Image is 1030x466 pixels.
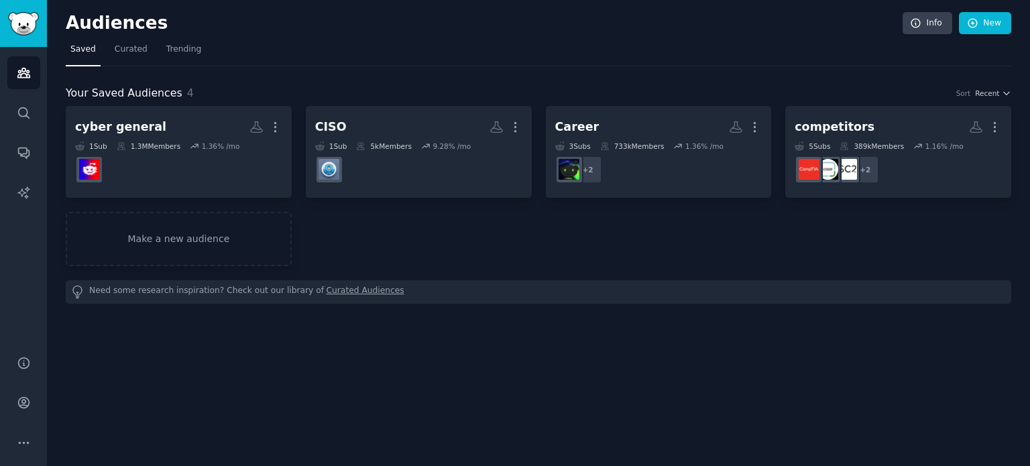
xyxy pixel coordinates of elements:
img: ciso [319,159,339,180]
img: SecurityCareerAdvice [559,159,579,180]
div: 389k Members [840,141,904,151]
div: 1.16 % /mo [925,141,964,151]
a: Saved [66,39,101,66]
img: GummySearch logo [8,12,39,36]
h2: Audiences [66,13,903,34]
div: 5k Members [356,141,411,151]
div: 3 Sub s [555,141,591,151]
a: Career3Subs733kMembers1.36% /mo+2SecurityCareerAdvice [546,106,772,198]
div: cyber general [75,119,166,135]
span: Trending [166,44,201,56]
div: 733k Members [600,141,665,151]
div: competitors [795,119,874,135]
div: + 2 [574,156,602,184]
div: 1.36 % /mo [202,141,240,151]
a: Trending [162,39,206,66]
img: cissp [817,159,838,180]
div: CISO [315,119,347,135]
span: Recent [975,89,999,98]
button: Recent [975,89,1011,98]
a: Curated Audiences [327,285,404,299]
img: CompTIA [799,159,819,180]
div: 5 Sub s [795,141,830,151]
div: 1 Sub [75,141,107,151]
span: Curated [115,44,148,56]
a: Make a new audience [66,212,292,266]
span: Saved [70,44,96,56]
div: 1.36 % /mo [685,141,724,151]
span: 4 [187,86,194,99]
div: 1 Sub [315,141,347,151]
a: cyber general1Sub1.3MMembers1.36% /mocybersecurity [66,106,292,198]
a: Curated [110,39,152,66]
div: 1.3M Members [117,141,180,151]
div: Need some research inspiration? Check out our library of [66,280,1011,304]
div: Sort [956,89,971,98]
img: cybersecurity [79,159,100,180]
a: Info [903,12,952,35]
div: 9.28 % /mo [433,141,471,151]
div: Career [555,119,599,135]
img: isc2 [836,159,857,180]
a: CISO1Sub5kMembers9.28% /mociso [306,106,532,198]
a: competitors5Subs389kMembers1.16% /mo+2isc2cisspCompTIA [785,106,1011,198]
div: + 2 [851,156,879,184]
a: New [959,12,1011,35]
span: Your Saved Audiences [66,85,182,102]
